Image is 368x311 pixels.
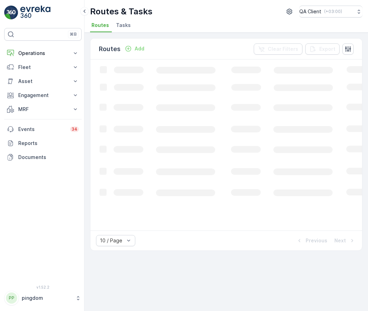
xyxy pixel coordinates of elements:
p: Routes [99,44,121,54]
p: ( +03:00 ) [324,9,342,14]
p: Fleet [18,64,68,71]
button: Operations [4,46,82,60]
button: Previous [295,236,328,245]
button: Asset [4,74,82,88]
p: Export [319,46,335,53]
img: logo [4,6,18,20]
button: Export [305,43,340,55]
p: Documents [18,154,79,161]
span: Routes [91,22,109,29]
p: Events [18,126,66,133]
a: Documents [4,150,82,164]
p: Reports [18,140,79,147]
button: Engagement [4,88,82,102]
p: Operations [18,50,68,57]
p: ⌘B [70,32,77,37]
button: QA Client(+03:00) [299,6,362,18]
a: Reports [4,136,82,150]
p: pingdom [22,295,72,302]
div: PP [6,292,17,304]
button: MRF [4,102,82,116]
p: Engagement [18,92,68,99]
button: Clear Filters [254,43,302,55]
p: Asset [18,78,68,85]
button: PPpingdom [4,291,82,305]
p: MRF [18,106,68,113]
p: Previous [306,237,327,244]
p: Routes & Tasks [90,6,152,17]
a: Events34 [4,122,82,136]
span: v 1.52.2 [4,285,82,289]
button: Fleet [4,60,82,74]
img: logo_light-DOdMpM7g.png [20,6,50,20]
button: Next [334,236,356,245]
p: Next [334,237,346,244]
p: 34 [71,126,77,132]
span: Tasks [116,22,131,29]
p: Clear Filters [268,46,298,53]
p: Add [135,45,144,52]
button: Add [122,44,147,53]
p: QA Client [299,8,321,15]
